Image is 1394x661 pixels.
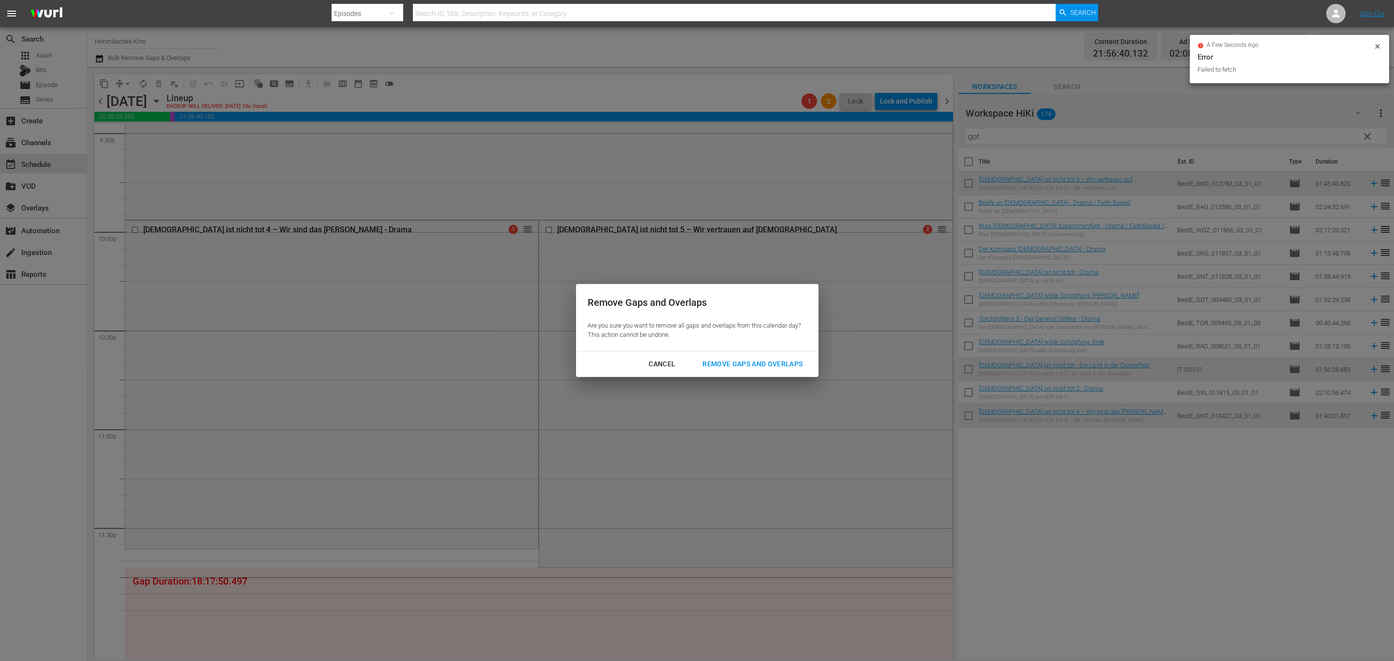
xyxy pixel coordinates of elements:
span: menu [6,8,17,19]
div: Error [1197,51,1381,63]
button: Remove Gaps and Overlaps [691,355,814,373]
div: Failed to fetch [1197,65,1371,75]
div: Remove Gaps and Overlaps [588,296,801,310]
img: ans4CAIJ8jUAAAAAAAAAAAAAAAAAAAAAAAAgQb4GAAAAAAAAAAAAAAAAAAAAAAAAJMjXAAAAAAAAAAAAAAAAAAAAAAAAgAT5G... [23,2,70,25]
a: Sign Out [1360,10,1385,17]
span: Search [1070,4,1096,21]
div: Cancel [641,358,683,370]
button: Cancel [637,355,687,373]
p: Are you sure you want to remove all gaps and overlaps from this calendar day? [588,321,801,330]
p: This action cannot be undone. [588,330,801,340]
span: a few seconds ago [1207,42,1258,49]
div: Remove Gaps and Overlaps [695,358,810,370]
